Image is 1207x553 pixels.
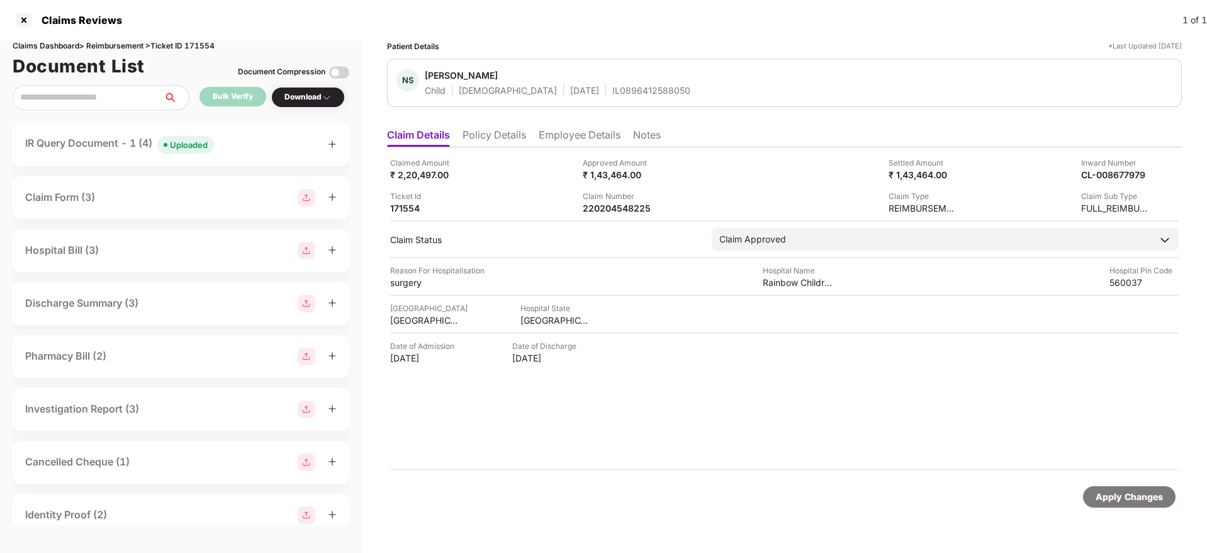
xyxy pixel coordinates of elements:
li: Notes [633,128,661,147]
img: downArrowIcon [1159,234,1171,246]
span: plus [328,510,337,519]
span: search [163,93,189,103]
div: Claim Sub Type [1081,190,1150,202]
li: Claim Details [387,128,450,147]
div: [DATE] [512,352,581,364]
div: Document Compression [238,66,325,78]
div: Identity Proof (2) [25,507,107,523]
div: REIMBURSEMENT [889,202,958,214]
img: svg+xml;base64,PHN2ZyBpZD0iR3JvdXBfMjg4MTMiIGRhdGEtbmFtZT0iR3JvdXAgMjg4MTMiIHhtbG5zPSJodHRwOi8vd3... [298,401,315,418]
div: Apply Changes [1096,490,1163,504]
div: 171554 [390,202,459,214]
div: Claims Reviews [34,14,122,26]
span: plus [328,246,337,254]
div: [GEOGRAPHIC_DATA] [390,314,459,326]
div: [PERSON_NAME] [425,69,498,81]
div: Claim Form (3) [25,190,95,205]
div: Download [284,91,332,103]
div: Uploaded [170,139,208,151]
div: Rainbow Childrens Medicare Limited [763,276,832,288]
div: Hospital State [520,302,590,314]
div: [DEMOGRAPHIC_DATA] [459,84,557,96]
div: Hospital Pin Code [1109,265,1179,276]
button: search [163,85,189,110]
div: ₹ 1,43,464.00 [889,169,958,181]
div: [DATE] [390,352,459,364]
div: IR Query Document - 1 (4) [25,135,214,154]
div: surgery [390,276,459,288]
div: 220204548225 [583,202,652,214]
div: 560037 [1109,276,1179,288]
img: svg+xml;base64,PHN2ZyBpZD0iR3JvdXBfMjg4MTMiIGRhdGEtbmFtZT0iR3JvdXAgMjg4MTMiIHhtbG5zPSJodHRwOi8vd3... [298,189,315,207]
div: Inward Number [1081,157,1150,169]
div: Approved Amount [583,157,652,169]
div: IL0896412588050 [612,84,690,96]
div: ₹ 1,43,464.00 [583,169,652,181]
div: Pharmacy Bill (2) [25,348,106,364]
img: svg+xml;base64,PHN2ZyBpZD0iR3JvdXBfMjg4MTMiIGRhdGEtbmFtZT0iR3JvdXAgMjg4MTMiIHhtbG5zPSJodHRwOi8vd3... [298,453,315,471]
div: Investigation Report (3) [25,401,139,417]
div: Date of Discharge [512,340,581,352]
img: svg+xml;base64,PHN2ZyBpZD0iVG9nZ2xlLTMyeDMyIiB4bWxucz0iaHR0cDovL3d3dy53My5vcmcvMjAwMC9zdmciIHdpZH... [329,62,349,83]
div: ₹ 2,20,497.00 [390,169,459,181]
div: Child [425,84,446,96]
div: Hospital Bill (3) [25,242,99,258]
div: *Last Updated [DATE] [1108,40,1182,52]
div: FULL_REIMBURSEMENT [1081,202,1150,214]
div: Settled Amount [889,157,958,169]
div: Date of Admission [390,340,459,352]
li: Employee Details [539,128,620,147]
div: 1 of 1 [1182,13,1207,27]
div: Ticket Id [390,190,459,202]
div: [DATE] [570,84,599,96]
h1: Document List [13,52,145,80]
div: Bulk Verify [213,91,253,103]
div: Claim Status [390,234,699,246]
div: [GEOGRAPHIC_DATA] [390,302,468,314]
img: svg+xml;base64,PHN2ZyBpZD0iR3JvdXBfMjg4MTMiIGRhdGEtbmFtZT0iR3JvdXAgMjg4MTMiIHhtbG5zPSJodHRwOi8vd3... [298,506,315,524]
span: plus [328,299,337,307]
div: Claim Type [889,190,958,202]
span: plus [328,193,337,202]
span: plus [328,404,337,413]
div: Claim Approved [719,232,786,246]
div: [GEOGRAPHIC_DATA] [520,314,590,326]
img: svg+xml;base64,PHN2ZyBpZD0iR3JvdXBfMjg4MTMiIGRhdGEtbmFtZT0iR3JvdXAgMjg4MTMiIHhtbG5zPSJodHRwOi8vd3... [298,242,315,259]
span: plus [328,351,337,360]
div: Patient Details [387,40,439,52]
img: svg+xml;base64,PHN2ZyBpZD0iR3JvdXBfMjg4MTMiIGRhdGEtbmFtZT0iR3JvdXAgMjg4MTMiIHhtbG5zPSJodHRwOi8vd3... [298,295,315,312]
li: Policy Details [463,128,526,147]
div: CL-008677979 [1081,169,1150,181]
div: Discharge Summary (3) [25,295,138,311]
div: Cancelled Cheque (1) [25,454,130,470]
img: svg+xml;base64,PHN2ZyBpZD0iR3JvdXBfMjg4MTMiIGRhdGEtbmFtZT0iR3JvdXAgMjg4MTMiIHhtbG5zPSJodHRwOi8vd3... [298,348,315,365]
div: Hospital Name [763,265,832,276]
span: plus [328,140,337,149]
span: plus [328,457,337,466]
div: Claim Number [583,190,652,202]
img: svg+xml;base64,PHN2ZyBpZD0iRHJvcGRvd24tMzJ4MzIiIHhtbG5zPSJodHRwOi8vd3d3LnczLm9yZy8yMDAwL3N2ZyIgd2... [322,93,332,103]
div: Reason For Hospitalisation [390,265,485,276]
div: Claimed Amount [390,157,459,169]
div: Claims Dashboard > Reimbursement > Ticket ID 171554 [13,40,349,52]
div: NS [396,69,418,91]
